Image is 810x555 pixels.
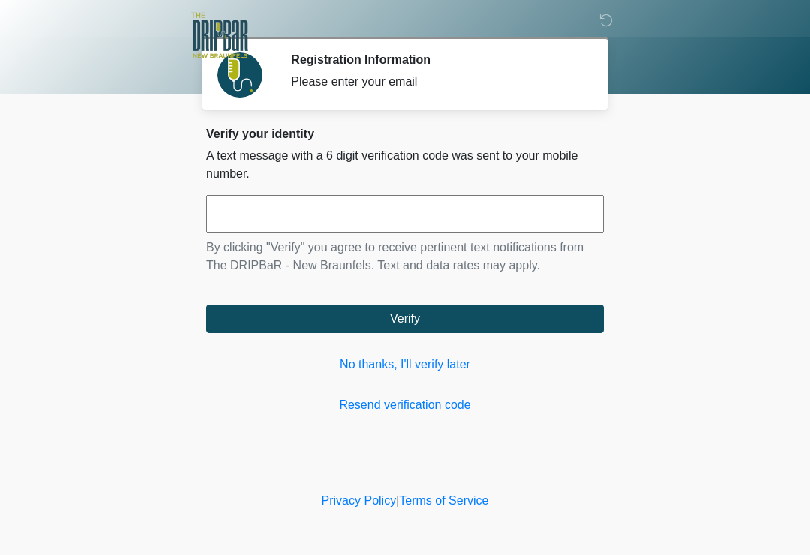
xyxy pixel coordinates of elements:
a: No thanks, I'll verify later [206,355,604,373]
img: Agent Avatar [217,52,262,97]
a: Terms of Service [399,494,488,507]
p: A text message with a 6 digit verification code was sent to your mobile number. [206,147,604,183]
button: Verify [206,304,604,333]
a: Resend verification code [206,396,604,414]
a: Privacy Policy [322,494,397,507]
div: Please enter your email [291,73,581,91]
p: By clicking "Verify" you agree to receive pertinent text notifications from The DRIPBaR - New Bra... [206,238,604,274]
a: | [396,494,399,507]
h2: Verify your identity [206,127,604,141]
img: The DRIPBaR - New Braunfels Logo [191,11,248,60]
